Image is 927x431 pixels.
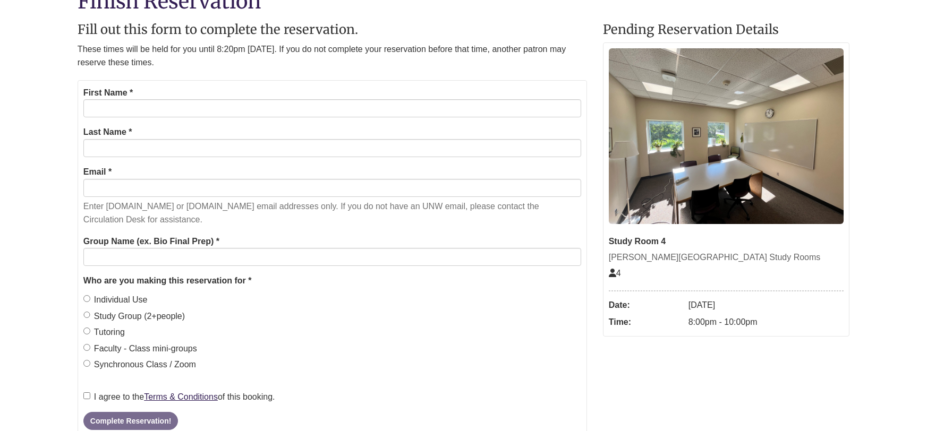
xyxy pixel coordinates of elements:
[609,48,844,225] img: Study Room 4
[83,327,90,334] input: Tutoring
[83,360,90,367] input: Synchronous Class / Zoom
[603,23,849,37] h2: Pending Reservation Details
[609,269,621,278] span: The capacity of this space
[83,309,185,323] label: Study Group (2+people)
[83,342,197,356] label: Faculty - Class mini-groups
[83,200,581,227] p: Enter [DOMAIN_NAME] or [DOMAIN_NAME] email addresses only. If you do not have an UNW email, pleas...
[83,344,90,351] input: Faculty - Class mini-groups
[144,392,218,401] a: Terms & Conditions
[83,165,112,179] label: Email *
[83,274,581,288] legend: Who are you making this reservation for *
[609,251,844,264] div: [PERSON_NAME][GEOGRAPHIC_DATA] Study Rooms
[609,314,683,331] dt: Time:
[83,390,275,404] label: I agree to the of this booking.
[83,125,132,139] label: Last Name *
[83,325,125,339] label: Tutoring
[83,86,133,100] label: First Name *
[83,392,90,399] input: I agree to theTerms & Conditionsof this booking.
[83,312,90,318] input: Study Group (2+people)
[83,235,219,248] label: Group Name (ex. Bio Final Prep) *
[83,412,178,430] button: Complete Reservation!
[688,314,844,331] dd: 8:00pm - 10:00pm
[83,295,90,302] input: Individual Use
[78,23,587,37] h2: Fill out this form to complete the reservation.
[688,297,844,314] dd: [DATE]
[609,235,844,248] div: Study Room 4
[609,297,683,314] dt: Date:
[83,358,196,372] label: Synchronous Class / Zoom
[83,293,148,307] label: Individual Use
[78,42,587,70] p: These times will be held for you until 8:20pm [DATE]. If you do not complete your reservation bef...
